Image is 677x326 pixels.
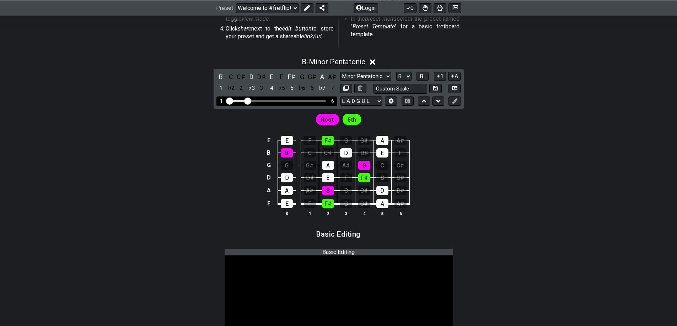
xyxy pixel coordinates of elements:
[348,115,356,125] span: First enable full edit mode to edit
[448,96,461,106] button: First click edit preset to enable marker editing
[394,161,407,170] div: C♯
[419,3,431,13] button: Toggle Dexterity for all fretkits
[358,136,370,145] div: G♯
[238,25,251,32] em: share
[267,83,276,93] div: toggle scale degree
[365,15,397,22] em: preset menu
[304,161,316,170] div: G♯
[340,148,352,158] div: D
[267,72,276,82] div: toggle pitch class
[376,161,388,170] div: C
[307,72,317,82] div: toggle pitch class
[247,72,256,82] div: toggle pitch class
[322,186,334,195] div: B
[302,57,365,66] span: B - Minor Pentatonic
[281,173,293,182] div: D
[394,186,407,195] div: D♯
[391,210,409,217] th: 6
[353,23,395,30] em: Preset Template
[278,210,296,217] th: 0
[237,83,246,93] div: toggle scale degree
[429,84,441,93] button: Store user defined scale
[242,15,269,22] em: view mode
[448,72,461,81] button: A
[358,173,370,182] div: F♯
[264,147,273,159] td: B
[264,159,273,171] td: G
[394,199,407,208] div: A♯
[257,83,266,93] div: toggle scale degree
[396,72,412,81] select: Tonic/Root
[216,5,233,11] span: Preset
[351,15,460,39] p: In the select the preset named " " for a basic fretboard template.
[331,98,334,104] div: 6
[434,72,446,81] button: 1
[318,83,327,93] div: toggle scale degree
[376,199,388,208] div: A
[216,83,226,93] div: toggle scale degree
[287,72,296,82] div: toggle pitch class
[220,98,223,104] div: 1
[418,96,430,106] button: Move up
[322,148,334,158] div: C♯
[340,173,352,182] div: F
[226,72,236,82] div: toggle pitch class
[303,136,316,145] div: F
[282,25,312,32] em: edit button
[448,3,461,13] button: Create image
[216,96,337,106] div: Visible fret range
[307,83,317,93] div: toggle scale degree
[236,3,299,13] select: Preset
[277,83,286,93] div: toggle scale degree
[358,186,370,195] div: C♯
[304,173,316,182] div: D♯
[322,173,334,182] div: E
[340,72,391,81] select: Scale
[417,72,429,81] button: B..
[321,115,334,125] span: First enable full edit mode to edit
[226,25,334,41] p: Click next to the to store your preset and get a shareable ,
[358,161,370,170] div: B
[297,72,307,82] div: toggle pitch class
[257,72,266,82] div: toggle pitch class
[287,83,296,93] div: toggle scale degree
[281,136,293,145] div: E
[376,173,388,182] div: G
[340,161,352,170] div: A♯
[394,173,407,182] div: G♯
[316,3,328,13] button: Share Preset
[322,199,334,208] div: F♯
[281,161,293,170] div: G
[448,84,461,93] button: Create Image
[264,134,273,147] td: E
[264,184,273,197] td: A
[340,186,352,195] div: C
[340,84,352,93] button: Copy
[328,83,337,93] div: toggle scale degree
[304,186,316,195] div: A♯
[304,33,322,40] em: link/url
[316,230,361,238] h3: Basic Editing
[394,148,407,158] div: F
[247,83,256,93] div: toggle scale degree
[376,148,388,158] div: E
[434,3,446,13] button: Print
[216,72,226,82] div: toggle pitch class
[237,72,246,82] div: toggle pitch class
[354,84,366,93] button: Delete
[420,73,425,79] span: B..
[385,96,397,106] button: Edit Tuning
[355,210,373,217] th: 4
[376,136,388,145] div: A
[402,96,414,106] button: Toggle horizontal chord view
[432,96,444,106] button: Move down
[354,3,378,13] button: Login
[340,96,382,106] select: Tuning
[340,136,352,145] div: G
[277,72,286,82] div: toggle pitch class
[264,197,273,210] td: E
[225,249,453,255] div: Basic Editing
[373,210,391,217] th: 5
[328,72,337,82] div: toggle pitch class
[304,148,316,158] div: C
